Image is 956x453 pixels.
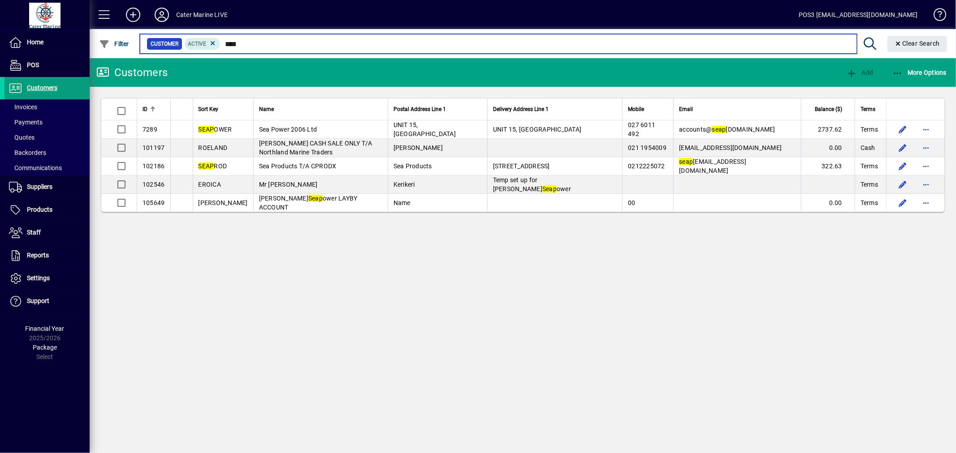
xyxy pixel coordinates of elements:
[919,196,933,210] button: More options
[4,31,90,54] a: Home
[628,144,666,151] span: 021 1954009
[259,126,317,133] span: Sea Power 2006 Ltd
[199,181,221,188] span: EROICA
[9,134,35,141] span: Quotes
[199,162,227,170] span: ROD
[542,185,557,192] em: Seap
[259,104,274,114] span: Name
[143,104,165,114] div: ID
[679,158,693,165] em: seap
[801,139,855,157] td: 0.00
[259,195,358,211] span: [PERSON_NAME] ower LAYBY ACCOUNT
[119,7,147,23] button: Add
[199,104,219,114] span: Sort Key
[199,199,248,206] span: [PERSON_NAME]
[919,177,933,192] button: More options
[892,69,947,76] span: More Options
[9,164,62,171] span: Communications
[259,162,337,170] span: Sea Products T/A CPRODX
[493,126,582,133] span: UNIT 15, [GEOGRAPHIC_DATA]
[628,104,644,114] span: Mobile
[4,160,90,175] a: Communications
[4,222,90,244] a: Staff
[846,69,873,76] span: Add
[308,195,323,202] em: Seap
[259,104,382,114] div: Name
[394,144,443,151] span: [PERSON_NAME]
[919,159,933,173] button: More options
[628,104,668,114] div: Mobile
[493,162,550,170] span: [STREET_ADDRESS]
[4,176,90,198] a: Suppliers
[394,181,415,188] span: Kerikeri
[188,41,207,47] span: Active
[4,199,90,221] a: Products
[4,115,90,130] a: Payments
[4,244,90,267] a: Reports
[861,125,878,134] span: Terms
[861,180,878,189] span: Terms
[147,7,176,23] button: Profile
[861,104,875,114] span: Terms
[679,104,693,114] span: Email
[199,162,214,170] em: SEAP
[27,252,49,259] span: Reports
[801,194,855,212] td: 0.00
[927,2,945,31] a: Knowledge Base
[199,144,228,151] span: ROELAND
[27,61,39,68] span: POS
[679,158,746,174] span: [EMAIL_ADDRESS][DOMAIN_NAME]
[4,267,90,290] a: Settings
[143,144,165,151] span: 101197
[4,145,90,160] a: Backorders
[861,143,875,152] span: Cash
[143,162,165,170] span: 102186
[394,121,456,137] span: UNIT 15, [GEOGRAPHIC_DATA]
[27,183,52,190] span: Suppliers
[679,126,775,133] span: accounts@ [DOMAIN_NAME]
[895,141,910,155] button: Edit
[895,196,910,210] button: Edit
[27,297,49,304] span: Support
[4,290,90,312] a: Support
[33,344,57,351] span: Package
[96,65,168,80] div: Customers
[861,198,878,207] span: Terms
[97,36,131,52] button: Filter
[394,104,446,114] span: Postal Address Line 1
[143,199,165,206] span: 105649
[27,274,50,282] span: Settings
[394,199,411,206] span: Name
[895,40,940,47] span: Clear Search
[801,157,855,175] td: 322.63
[259,181,318,188] span: Mr [PERSON_NAME]
[26,325,65,332] span: Financial Year
[394,162,432,170] span: Sea Products
[199,126,214,133] em: SEAP
[4,99,90,115] a: Invoices
[801,120,855,139] td: 2737.62
[143,104,147,114] span: ID
[185,38,221,50] mat-chip: Activation Status: Active
[4,54,90,77] a: POS
[27,229,41,236] span: Staff
[9,119,43,126] span: Payments
[895,122,910,137] button: Edit
[27,38,43,46] span: Home
[628,199,636,206] span: 00
[493,104,549,114] span: Delivery Address Line 1
[844,64,875,81] button: Add
[807,104,850,114] div: Balance ($)
[679,104,796,114] div: Email
[815,104,842,114] span: Balance ($)
[628,162,665,170] span: 0212225072
[919,122,933,137] button: More options
[99,40,129,47] span: Filter
[4,130,90,145] a: Quotes
[628,121,655,137] span: 027 6011 492
[799,8,918,22] div: POS3 [EMAIL_ADDRESS][DOMAIN_NAME]
[895,159,910,173] button: Edit
[887,36,947,52] button: Clear
[919,141,933,155] button: More options
[151,39,178,48] span: Customer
